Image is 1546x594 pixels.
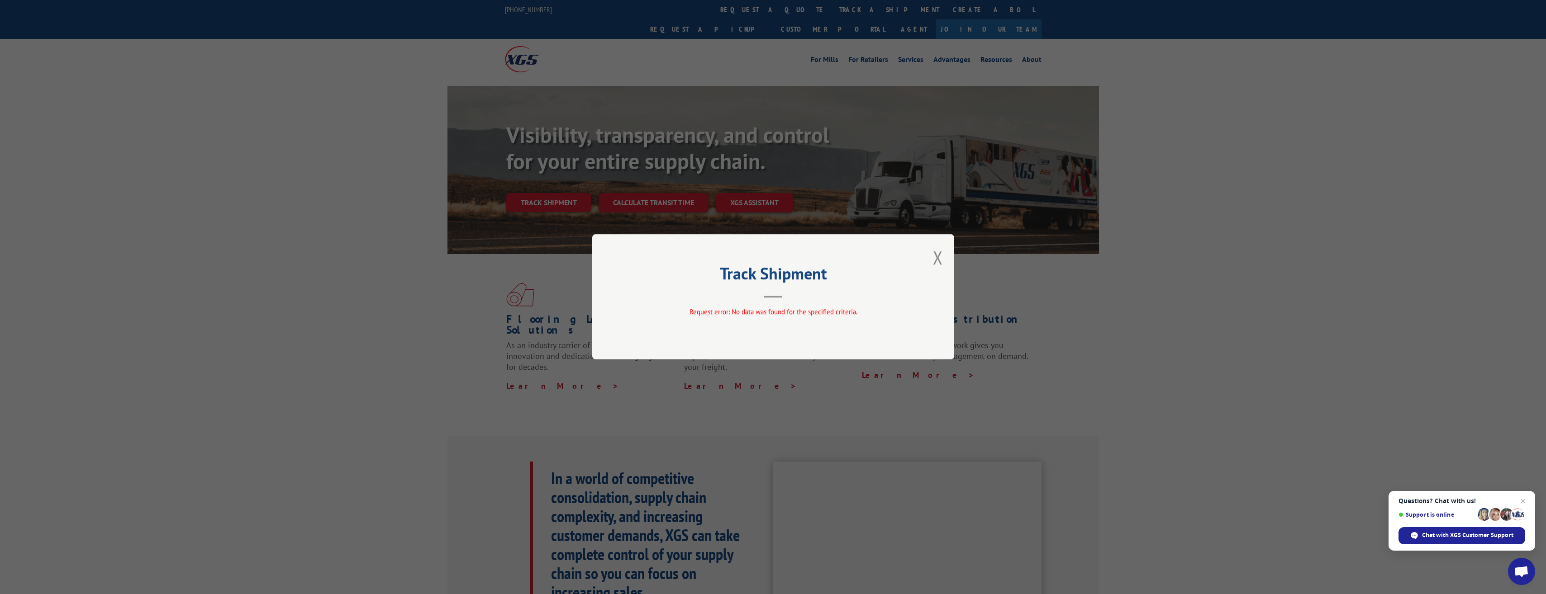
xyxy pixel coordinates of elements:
div: Chat with XGS Customer Support [1399,527,1525,544]
span: Close chat [1517,495,1528,506]
span: Questions? Chat with us! [1399,497,1525,504]
button: Close modal [933,245,943,269]
div: Open chat [1508,558,1535,585]
span: Support is online [1399,511,1475,518]
span: Request error: No data was found for the specified criteria. [689,308,857,316]
span: Chat with XGS Customer Support [1422,531,1513,539]
h2: Track Shipment [637,267,909,284]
